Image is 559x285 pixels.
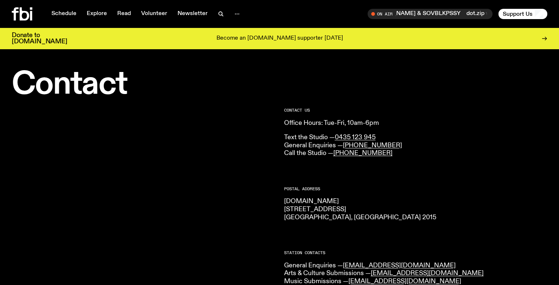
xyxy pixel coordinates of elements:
[498,9,547,19] button: Support Us
[368,9,492,19] button: On Airdot.zip with [PERSON_NAME] & SOVBLKPSSYdot.zip with [PERSON_NAME] & SOVBLKPSSY
[284,108,548,112] h2: CONTACT US
[348,278,461,285] a: [EMAIL_ADDRESS][DOMAIN_NAME]
[335,134,376,141] a: 0435 123 945
[343,262,456,269] a: [EMAIL_ADDRESS][DOMAIN_NAME]
[47,9,81,19] a: Schedule
[333,150,393,156] a: [PHONE_NUMBER]
[371,270,484,277] a: [EMAIL_ADDRESS][DOMAIN_NAME]
[173,9,212,19] a: Newsletter
[503,11,533,17] span: Support Us
[113,9,135,19] a: Read
[284,198,548,221] p: [DOMAIN_NAME] [STREET_ADDRESS] [GEOGRAPHIC_DATA], [GEOGRAPHIC_DATA] 2015
[216,35,343,42] p: Become an [DOMAIN_NAME] supporter [DATE]
[82,9,111,19] a: Explore
[137,9,172,19] a: Volunteer
[284,187,548,191] h2: Postal Address
[284,119,548,127] p: Office Hours: Tue-Fri, 10am-6pm
[284,251,548,255] h2: Station Contacts
[284,134,548,158] p: Text the Studio — General Enquiries — Call the Studio —
[343,142,402,149] a: [PHONE_NUMBER]
[12,32,67,45] h3: Donate to [DOMAIN_NAME]
[12,70,275,100] h1: Contact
